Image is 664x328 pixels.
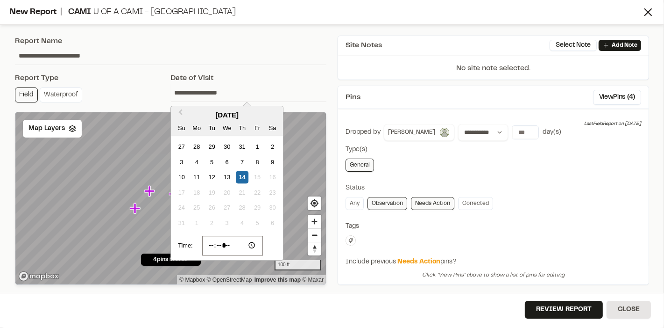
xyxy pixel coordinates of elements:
span: Pins [346,92,360,103]
p: No site note selected. [338,63,649,80]
a: Any [346,197,364,210]
div: Report Name [15,36,326,47]
button: Zoom out [308,228,321,242]
span: Site Notes [346,40,382,51]
button: Reset bearing to north [308,242,321,255]
span: Needs Action [397,259,440,265]
button: Close [607,301,651,319]
button: Find my location [308,197,321,210]
span: ( 4 ) [627,92,635,102]
div: Map marker [144,185,156,197]
div: Last Field Report on [DATE] [584,120,641,128]
a: Mapbox [179,277,205,283]
button: Select Note [550,40,597,51]
a: Maxar [302,277,324,283]
div: Dropped by [346,127,381,138]
div: Map marker [169,188,181,200]
a: OpenStreetMap [207,277,252,283]
a: Needs Action [411,197,454,210]
div: Report Type [15,73,171,84]
div: Status [346,183,641,193]
div: Include previous pins? [346,257,641,267]
button: Review Report [525,301,603,319]
a: Observation [367,197,407,210]
span: U of A CAMI - [GEOGRAPHIC_DATA] [93,8,236,16]
img: Kevin Humphrey [439,127,450,138]
span: 4 pins in area [154,255,188,264]
span: [PERSON_NAME] [388,128,435,137]
button: ViewPins (4) [593,90,641,105]
div: Type(s) [346,145,641,155]
div: Date of Visit [171,73,327,84]
div: day(s) [543,127,561,138]
a: Corrected [458,197,493,210]
div: Tags [346,221,641,232]
div: Map marker [130,203,142,215]
a: Map feedback [254,277,301,283]
button: [PERSON_NAME] [384,124,454,141]
canvas: Map [15,112,326,285]
button: Edit Tags [346,235,356,246]
p: Add Note [612,41,637,50]
div: New Report [9,6,642,19]
a: General [346,159,374,172]
div: Click "View Pins" above to show a list of pins for editing [338,266,649,284]
div: 100 ft [275,260,321,270]
button: Zoom in [308,215,321,228]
